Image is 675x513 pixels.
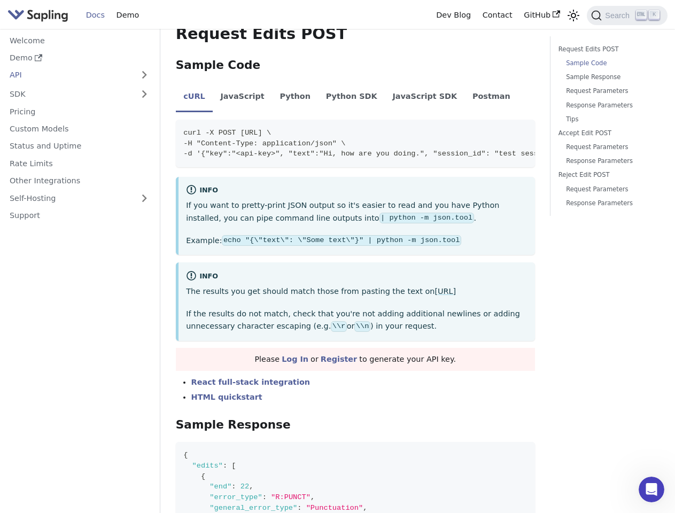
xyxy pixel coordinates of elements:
[210,504,297,512] span: "general_error_type"
[4,104,155,119] a: Pricing
[231,462,236,470] span: [
[566,86,652,96] a: Request Parameters
[558,170,656,180] a: Reject Edit POST
[566,7,581,23] button: Switch between dark and light mode (currently light mode)
[183,129,271,137] span: curl -X POST [URL] \
[4,33,155,48] a: Welcome
[186,235,527,247] p: Example:
[385,82,465,112] li: JavaScript SDK
[240,483,249,491] span: 22
[4,87,134,102] a: SDK
[587,6,667,25] button: Search (Ctrl+K)
[201,472,205,480] span: {
[4,156,155,171] a: Rate Limits
[222,235,461,246] code: echo "{\"text\": \"Some text\"}" | python -m json.tool
[297,504,301,512] span: :
[4,67,134,83] a: API
[649,10,660,20] kbd: K
[186,199,527,225] p: If you want to pretty-print JSON output so it's easier to read and you have Python installed, you...
[566,184,652,195] a: Request Parameters
[363,504,367,512] span: ,
[518,7,565,24] a: GitHub
[186,184,527,197] div: info
[379,213,474,223] code: | python -m json.tool
[354,321,370,332] code: \\n
[4,190,155,206] a: Self-Hosting
[430,7,476,24] a: Dev Blog
[566,198,652,208] a: Response Parameters
[558,128,656,138] a: Accept Edit POST
[566,114,652,125] a: Tips
[183,451,188,459] span: {
[7,7,68,23] img: Sapling.ai
[191,393,262,401] a: HTML quickstart
[311,493,315,501] span: ,
[134,67,155,83] button: Expand sidebar category 'API'
[465,82,518,112] li: Postman
[7,7,72,23] a: Sapling.ai
[4,121,155,137] a: Custom Models
[176,82,213,112] li: cURL
[4,173,155,189] a: Other Integrations
[183,150,564,158] span: -d '{"key":"<api-key>", "text":"Hi, how are you doing.", "session_id": "test session"}'
[191,378,310,386] a: React full-stack integration
[566,100,652,111] a: Response Parameters
[210,493,262,501] span: "error_type"
[331,321,346,332] code: \\r
[4,50,155,66] a: Demo
[4,138,155,154] a: Status and Uptime
[183,139,345,147] span: -H "Content-Type: application/json" \
[111,7,145,24] a: Demo
[558,44,656,55] a: Request Edits POST
[566,72,652,82] a: Sample Response
[262,493,267,501] span: :
[321,355,357,363] a: Register
[566,156,652,166] a: Response Parameters
[176,418,535,432] h3: Sample Response
[223,462,227,470] span: :
[192,462,223,470] span: "edits"
[477,7,518,24] a: Contact
[210,483,231,491] span: "end"
[271,493,311,501] span: "R:PUNCT"
[249,483,253,491] span: ,
[231,483,236,491] span: :
[4,208,155,223] a: Support
[602,11,636,20] span: Search
[176,25,535,44] h2: Request Edits POST
[272,82,318,112] li: Python
[134,87,155,102] button: Expand sidebar category 'SDK'
[176,348,535,371] div: Please or to generate your API key.
[186,308,527,333] p: If the results do not match, check that you're not adding additional newlines or adding unnecessa...
[566,58,652,68] a: Sample Code
[176,58,535,73] h3: Sample Code
[318,82,385,112] li: Python SDK
[566,142,652,152] a: Request Parameters
[282,355,308,363] a: Log In
[639,477,664,502] iframe: Intercom live chat
[306,504,363,512] span: "Punctuation"
[213,82,272,112] li: JavaScript
[435,287,456,296] a: [URL]
[80,7,111,24] a: Docs
[186,270,527,283] div: info
[186,285,527,298] p: The results you get should match those from pasting the text on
